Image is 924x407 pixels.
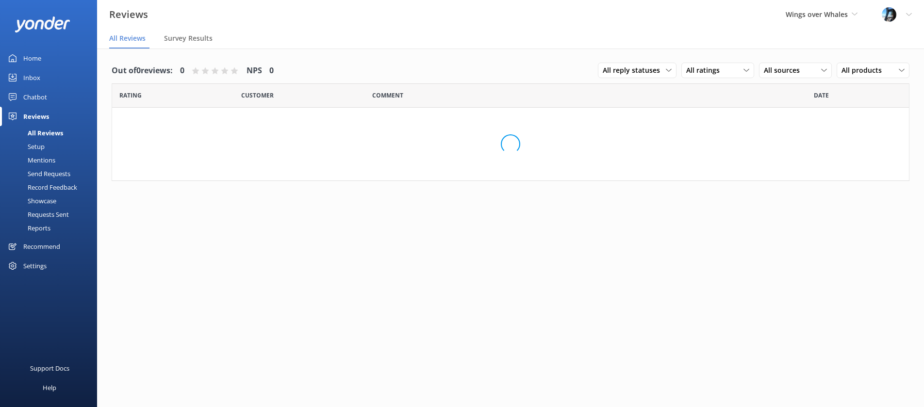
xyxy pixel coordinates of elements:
[603,65,666,76] span: All reply statuses
[372,91,403,100] span: Question
[241,91,274,100] span: Date
[6,140,97,153] a: Setup
[119,91,142,100] span: Date
[247,65,262,77] h4: NPS
[764,65,806,76] span: All sources
[23,87,47,107] div: Chatbot
[6,194,56,208] div: Showcase
[6,140,45,153] div: Setup
[786,10,848,19] span: Wings over Whales
[23,256,47,276] div: Settings
[109,7,148,22] h3: Reviews
[15,16,70,33] img: yonder-white-logo.png
[30,358,69,378] div: Support Docs
[180,65,184,77] h4: 0
[23,237,60,256] div: Recommend
[23,49,41,68] div: Home
[112,65,173,77] h4: Out of 0 reviews:
[164,33,213,43] span: Survey Results
[6,153,97,167] a: Mentions
[23,68,40,87] div: Inbox
[6,153,55,167] div: Mentions
[6,167,70,180] div: Send Requests
[43,378,56,397] div: Help
[6,194,97,208] a: Showcase
[6,167,97,180] a: Send Requests
[6,208,97,221] a: Requests Sent
[6,180,97,194] a: Record Feedback
[269,65,274,77] h4: 0
[6,208,69,221] div: Requests Sent
[6,221,97,235] a: Reports
[686,65,726,76] span: All ratings
[814,91,829,100] span: Date
[6,126,63,140] div: All Reviews
[6,221,50,235] div: Reports
[841,65,888,76] span: All products
[109,33,146,43] span: All Reviews
[6,126,97,140] a: All Reviews
[23,107,49,126] div: Reviews
[6,180,77,194] div: Record Feedback
[882,7,896,22] img: 145-1635463833.jpg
